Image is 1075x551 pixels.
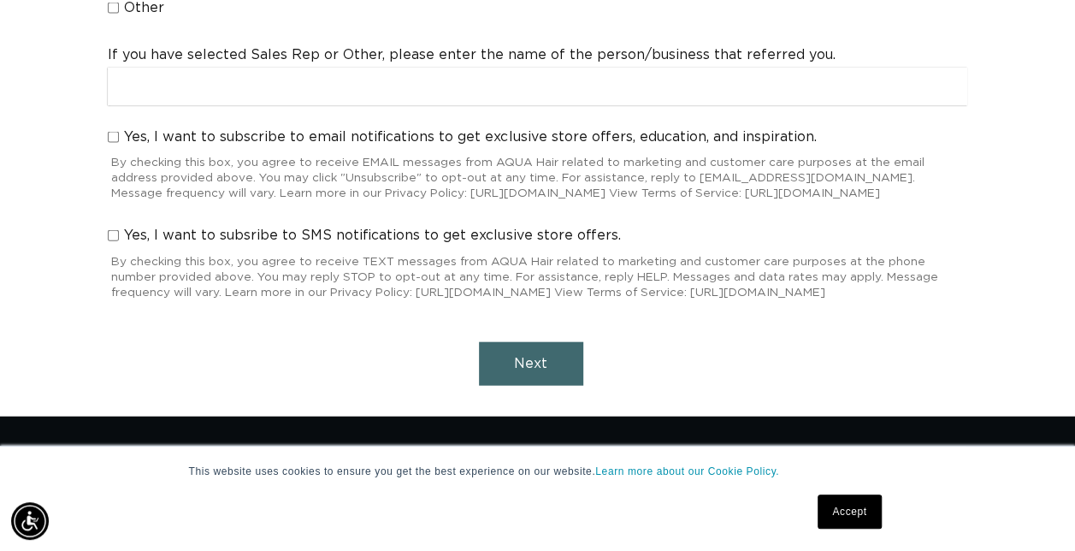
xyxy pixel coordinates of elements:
label: If you have selected Sales Rep or Other, please enter the name of the person/business that referr... [108,46,836,64]
div: Accessibility Menu [11,502,49,540]
p: This website uses cookies to ensure you get the best experience on our website. [189,464,887,479]
a: Learn more about our Cookie Policy. [595,465,779,477]
div: By checking this box, you agree to receive TEXT messages from AQUA Hair related to marketing and ... [108,248,968,304]
iframe: Chat Widget [989,469,1075,551]
a: Accept [818,495,881,529]
span: Next [514,357,547,370]
span: Yes, I want to subsribe to SMS notifications to get exclusive store offers. [124,227,620,245]
span: Yes, I want to subscribe to email notifications to get exclusive store offers, education, and ins... [124,128,816,146]
div: By checking this box, you agree to receive EMAIL messages from AQUA Hair related to marketing and... [108,149,968,204]
button: Next [479,342,583,386]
